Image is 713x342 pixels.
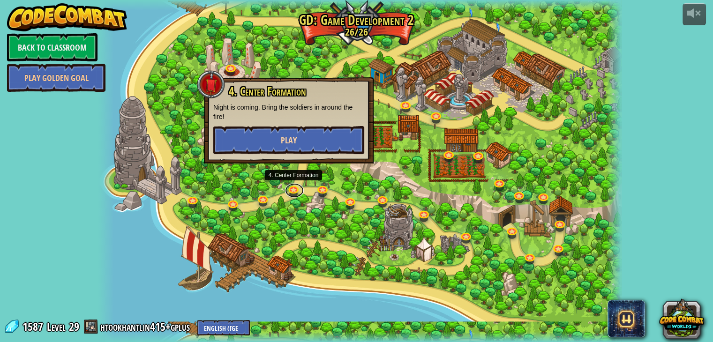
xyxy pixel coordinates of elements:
[7,64,105,92] a: Play Golden Goal
[23,319,46,334] span: 1587
[229,83,306,99] span: 4. Center Formation
[213,126,364,154] button: Play
[213,103,364,121] p: Night is coming. Bring the soldiers in around the fire!
[7,33,98,61] a: Back to Classroom
[7,3,127,31] img: CodeCombat - Learn how to code by playing a game
[47,319,66,335] span: Level
[281,134,297,146] span: Play
[69,319,79,334] span: 29
[100,319,193,334] a: htookhantlin415+gplus
[683,3,706,25] button: Adjust volume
